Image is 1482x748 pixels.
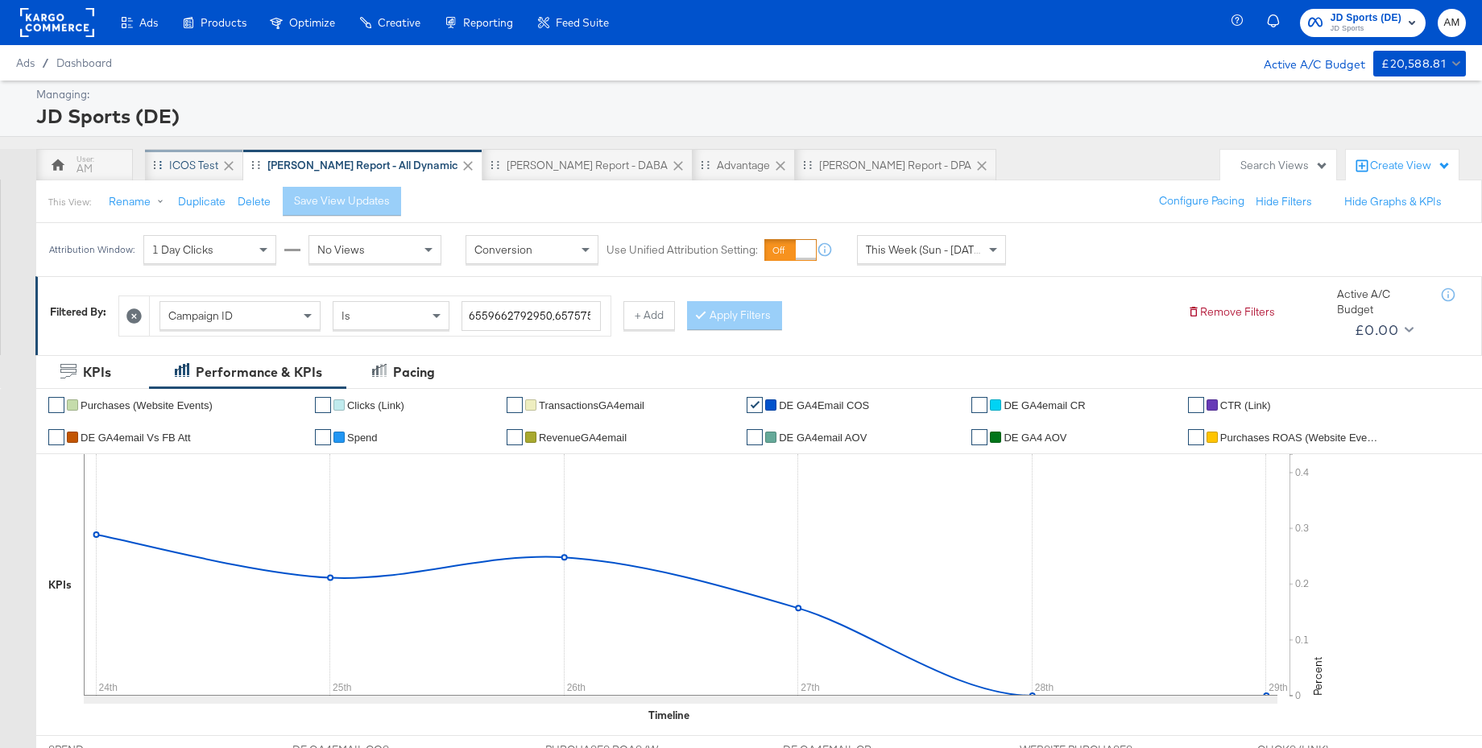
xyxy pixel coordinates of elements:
span: TransactionsGA4email [539,399,644,411]
span: Spend [347,432,378,444]
span: Conversion [474,242,532,257]
button: Delete [238,194,271,209]
button: JD Sports (DE)JD Sports [1300,9,1426,37]
button: Duplicate [178,194,226,209]
button: Hide Filters [1256,194,1312,209]
button: + Add [623,301,675,330]
button: AM [1438,9,1466,37]
div: [PERSON_NAME] Report - DPA [819,158,971,173]
div: Managing: [36,87,1462,102]
a: ✔ [1188,397,1204,413]
span: JD Sports [1331,23,1401,35]
div: iCOS Test [169,158,218,173]
div: Attribution Window: [48,244,135,255]
span: DE GA4email vs FB Att [81,432,191,444]
a: ✔ [48,429,64,445]
span: Reporting [463,16,513,29]
a: ✔ [507,397,523,413]
div: Search Views [1240,158,1328,173]
div: This View: [48,196,91,209]
span: RevenueGA4email [539,432,627,444]
span: Purchases (Website Events) [81,399,213,411]
span: DE GA4 AOV [1004,432,1066,444]
div: KPIs [83,363,111,382]
span: JD Sports (DE) [1331,10,1401,27]
div: Drag to reorder tab [153,160,162,169]
a: ✔ [48,397,64,413]
span: This Week (Sun - [DATE]) [866,242,987,257]
span: Feed Suite [556,16,609,29]
input: Enter a search term [462,301,601,331]
span: Ads [139,16,158,29]
div: Active A/C Budget [1337,287,1426,316]
button: Configure Pacing [1148,187,1256,216]
button: £0.00 [1348,317,1417,343]
div: Drag to reorder tab [701,160,710,169]
div: KPIs [48,577,72,593]
a: ✔ [1188,429,1204,445]
span: Is [342,308,350,323]
span: AM [1444,14,1459,32]
div: AM [77,161,93,176]
a: ✔ [747,429,763,445]
a: ✔ [507,429,523,445]
span: DE GA4email CR [1004,399,1085,411]
span: DE GA4email AOV [779,432,867,444]
span: CTR (Link) [1220,399,1271,411]
div: Drag to reorder tab [491,160,499,169]
span: Clicks (Link) [347,399,404,411]
span: Ads [16,56,35,69]
span: 1 Day Clicks [152,242,213,257]
div: Pacing [393,363,435,382]
button: Remove Filters [1187,304,1275,320]
button: Hide Graphs & KPIs [1344,194,1442,209]
a: ✔ [747,397,763,413]
div: Active A/C Budget [1247,51,1365,75]
a: Dashboard [56,56,112,69]
div: JD Sports (DE) [36,102,1462,130]
a: ✔ [971,429,987,445]
div: [PERSON_NAME] Report - All Dynamic [267,158,457,173]
div: Create View [1370,158,1451,174]
div: Timeline [648,708,689,723]
span: Optimize [289,16,335,29]
span: Campaign ID [168,308,233,323]
span: No Views [317,242,365,257]
a: ✔ [315,397,331,413]
span: DE GA4Email COS [779,399,869,411]
span: / [35,56,56,69]
div: Drag to reorder tab [803,160,812,169]
span: Creative [378,16,420,29]
span: Purchases ROAS (Website Events) [1220,432,1381,444]
text: Percent [1310,657,1325,696]
span: Products [201,16,246,29]
div: Drag to reorder tab [251,160,260,169]
div: Advantage [717,158,770,173]
div: £0.00 [1355,318,1398,342]
button: £20,588.81 [1373,51,1466,76]
a: ✔ [971,397,987,413]
div: Performance & KPIs [196,363,322,382]
button: Rename [97,188,181,217]
div: £20,588.81 [1381,54,1446,74]
label: Use Unified Attribution Setting: [606,242,758,258]
div: [PERSON_NAME] Report - DABA [507,158,668,173]
div: Filtered By: [50,304,106,320]
a: ✔ [315,429,331,445]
